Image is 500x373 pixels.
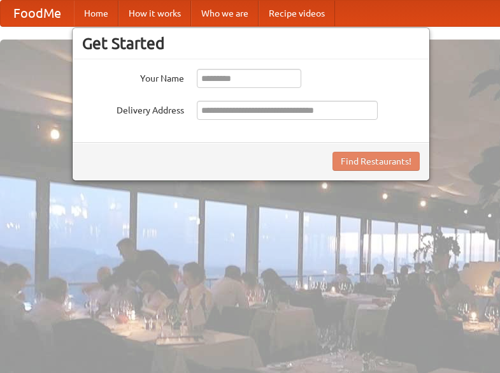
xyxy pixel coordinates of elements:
[74,1,118,26] a: Home
[332,152,420,171] button: Find Restaurants!
[1,1,74,26] a: FoodMe
[259,1,335,26] a: Recipe videos
[82,34,420,53] h3: Get Started
[82,101,184,117] label: Delivery Address
[82,69,184,85] label: Your Name
[118,1,191,26] a: How it works
[191,1,259,26] a: Who we are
